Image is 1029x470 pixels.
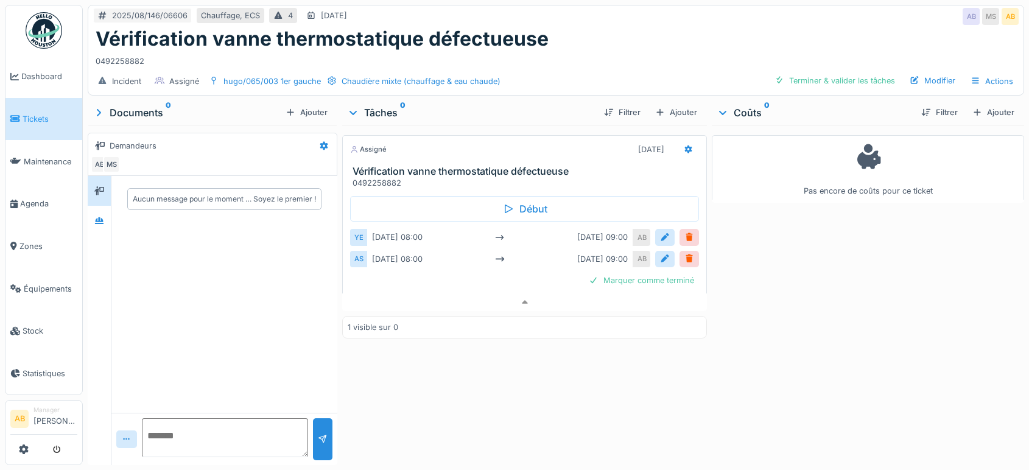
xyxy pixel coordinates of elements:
[1002,8,1019,25] div: AB
[353,177,701,189] div: 0492258882
[33,405,77,432] li: [PERSON_NAME]
[5,225,82,268] a: Zones
[5,183,82,225] a: Agenda
[968,104,1019,121] div: Ajouter
[133,194,316,205] div: Aucun message pour le moment … Soyez le premier !
[166,105,171,120] sup: 0
[353,166,701,177] h3: Vérification vanne thermostatique défectueuse
[350,229,367,245] div: YE
[916,104,963,121] div: Filtrer
[982,8,999,25] div: MS
[96,51,1016,67] div: 0492258882
[764,105,770,120] sup: 0
[103,156,120,173] div: MS
[321,10,347,21] div: [DATE]
[367,251,633,267] div: [DATE] 08:00 [DATE] 09:00
[348,321,398,333] div: 1 visible sur 0
[720,141,1016,197] div: Pas encore de coûts pour ce ticket
[10,405,77,435] a: AB Manager[PERSON_NAME]
[599,104,645,121] div: Filtrer
[905,72,960,89] div: Modifier
[223,75,321,87] div: hugo/065/003 1er gauche
[201,10,260,21] div: Chauffage, ECS
[23,368,77,379] span: Statistiques
[963,8,980,25] div: AB
[584,272,699,289] div: Marquer comme terminé
[93,105,281,120] div: Documents
[347,105,594,120] div: Tâches
[21,71,77,82] span: Dashboard
[24,156,77,167] span: Maintenance
[19,240,77,252] span: Zones
[23,325,77,337] span: Stock
[110,140,156,152] div: Demandeurs
[400,105,406,120] sup: 0
[350,144,387,155] div: Assigné
[112,10,188,21] div: 2025/08/146/06606
[20,198,77,209] span: Agenda
[5,55,82,98] a: Dashboard
[26,12,62,49] img: Badge_color-CXgf-gQk.svg
[23,113,77,125] span: Tickets
[33,405,77,415] div: Manager
[633,229,650,245] div: AB
[10,410,29,428] li: AB
[5,98,82,141] a: Tickets
[5,267,82,310] a: Équipements
[717,105,911,120] div: Coûts
[288,10,293,21] div: 4
[770,72,900,89] div: Terminer & valider les tâches
[5,140,82,183] a: Maintenance
[638,144,664,155] div: [DATE]
[91,156,108,173] div: AB
[367,229,633,245] div: [DATE] 08:00 [DATE] 09:00
[5,353,82,395] a: Statistiques
[169,75,199,87] div: Assigné
[24,283,77,295] span: Équipements
[5,310,82,353] a: Stock
[633,251,650,267] div: AB
[965,72,1019,90] div: Actions
[350,196,699,222] div: Début
[281,104,332,121] div: Ajouter
[350,251,367,267] div: AS
[650,104,702,121] div: Ajouter
[96,27,549,51] h1: Vérification vanne thermostatique défectueuse
[342,75,500,87] div: Chaudière mixte (chauffage & eau chaude)
[112,75,141,87] div: Incident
